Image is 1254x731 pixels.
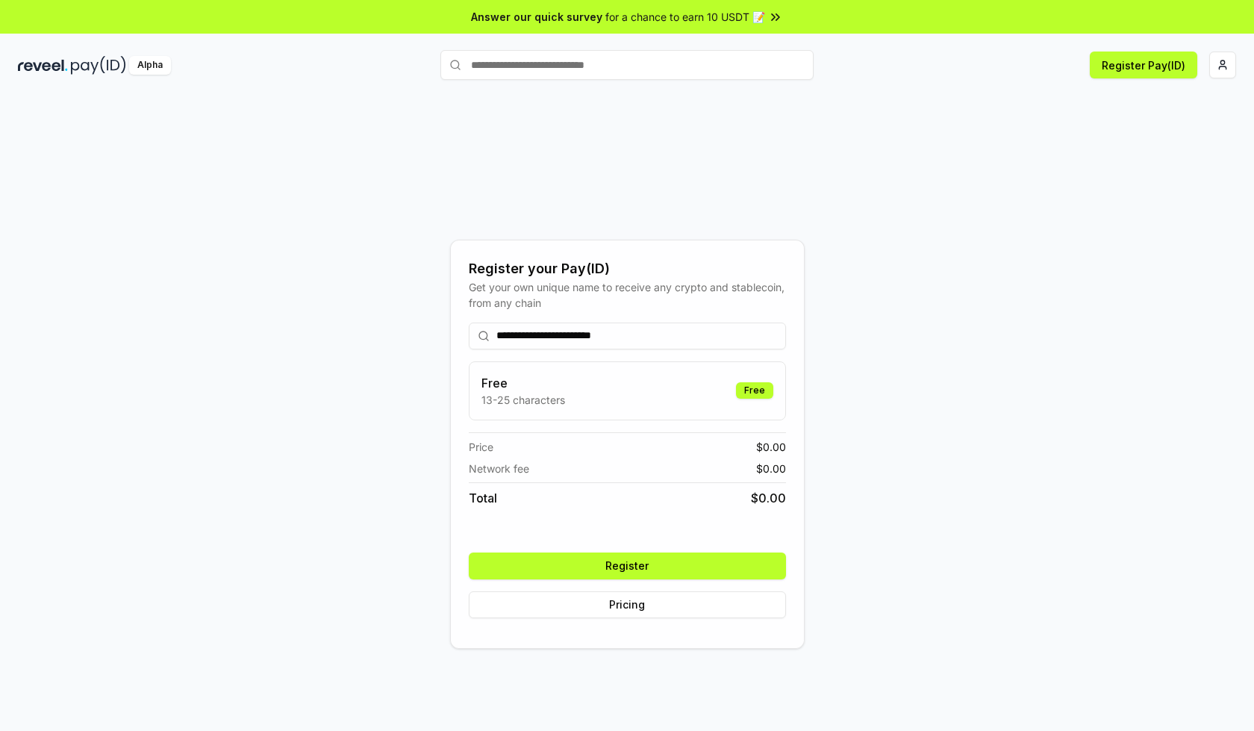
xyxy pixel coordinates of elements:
div: Get your own unique name to receive any crypto and stablecoin, from any chain [469,279,786,311]
span: $ 0.00 [756,439,786,455]
button: Register Pay(ID) [1090,52,1197,78]
button: Register [469,553,786,579]
div: Alpha [129,56,171,75]
span: Total [469,489,497,507]
div: Register your Pay(ID) [469,258,786,279]
span: Answer our quick survey [471,9,602,25]
img: reveel_dark [18,56,68,75]
span: Price [469,439,493,455]
h3: Free [481,374,565,392]
span: for a chance to earn 10 USDT 📝 [605,9,765,25]
span: $ 0.00 [751,489,786,507]
p: 13-25 characters [481,392,565,408]
button: Pricing [469,591,786,618]
div: Free [736,382,773,399]
span: Network fee [469,461,529,476]
span: $ 0.00 [756,461,786,476]
img: pay_id [71,56,126,75]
